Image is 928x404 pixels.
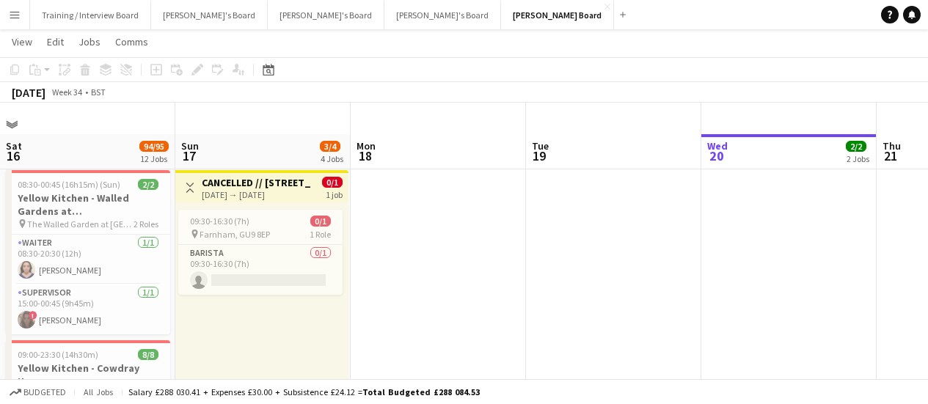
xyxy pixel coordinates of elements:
a: Edit [41,32,70,51]
span: Budgeted [23,387,66,397]
button: [PERSON_NAME]'s Board [384,1,501,29]
span: View [12,35,32,48]
app-card-role: Barista0/109:30-16:30 (7h) [178,245,343,295]
button: [PERSON_NAME]'s Board [268,1,384,29]
span: Farnham, GU9 8EP [200,229,270,240]
span: Wed [707,139,728,153]
a: View [6,32,38,51]
span: 09:00-23:30 (14h30m) [18,349,98,360]
div: Salary £288 030.41 + Expenses £30.00 + Subsistence £24.12 = [128,386,480,397]
div: BST [91,87,106,98]
span: 21 [880,147,901,164]
div: 1 job [326,188,343,200]
span: Edit [47,35,64,48]
span: 19 [530,147,549,164]
span: Sat [6,139,22,153]
span: 2 Roles [134,218,158,229]
a: Jobs [73,32,106,51]
a: Comms [109,32,154,51]
button: [PERSON_NAME] Board [501,1,614,29]
div: [DATE] → [DATE] [202,189,311,200]
h3: Yellow Kitchen - Walled Gardens at [GEOGRAPHIC_DATA] [6,191,170,218]
span: Mon [357,139,376,153]
div: 12 Jobs [140,153,168,164]
span: 18 [354,147,376,164]
span: 16 [4,147,22,164]
div: 2 Jobs [847,153,869,164]
span: 3/4 [320,141,340,152]
span: Tue [532,139,549,153]
span: 09:30-16:30 (7h) [190,216,249,227]
span: 0/1 [310,216,331,227]
span: 2/2 [138,179,158,190]
span: ! [29,311,37,320]
button: Budgeted [7,384,68,400]
span: 8/8 [138,349,158,360]
h3: Yellow Kitchen - Cowdray House [6,361,170,388]
span: 17 [179,147,199,164]
span: 1 Role [310,229,331,240]
button: Training / Interview Board [30,1,151,29]
div: 4 Jobs [321,153,343,164]
span: 2/2 [846,141,866,152]
app-job-card: 08:30-00:45 (16h15m) (Sun)2/2Yellow Kitchen - Walled Gardens at [GEOGRAPHIC_DATA] The Walled Gard... [6,170,170,334]
div: [DATE] [12,85,45,100]
span: 08:30-00:45 (16h15m) (Sun) [18,179,120,190]
span: 94/95 [139,141,169,152]
span: Week 34 [48,87,85,98]
span: 0/1 [322,177,343,188]
span: 20 [705,147,728,164]
span: Total Budgeted £288 084.53 [362,386,480,397]
span: The Walled Garden at [GEOGRAPHIC_DATA] [27,218,134,229]
app-card-role: Supervisor1/115:00-00:45 (9h45m)![PERSON_NAME] [6,284,170,334]
button: [PERSON_NAME]'s Board [151,1,268,29]
span: Jobs [78,35,101,48]
span: Sun [181,139,199,153]
span: Comms [115,35,148,48]
span: All jobs [81,386,116,397]
h3: CANCELLED // [STREET_ADDRESS] [202,176,311,189]
span: Thu [883,139,901,153]
app-job-card: 09:30-16:30 (7h)0/1 Farnham, GU9 8EP1 RoleBarista0/109:30-16:30 (7h) [178,210,343,295]
app-card-role: Waiter1/108:30-20:30 (12h)[PERSON_NAME] [6,235,170,284]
